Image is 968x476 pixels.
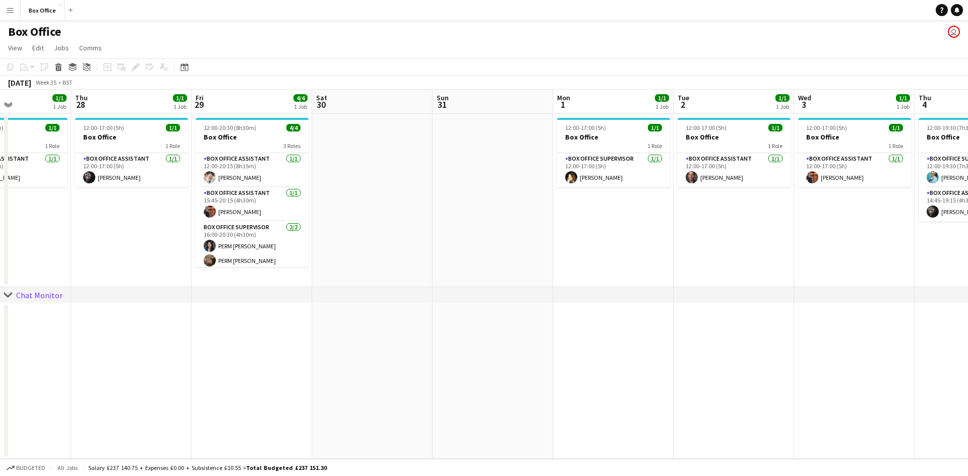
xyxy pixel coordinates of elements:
[28,41,48,54] a: Edit
[246,464,327,471] span: Total Budgeted £237 151.30
[16,464,45,471] span: Budgeted
[948,26,960,38] app-user-avatar: Millie Haldane
[63,79,73,86] div: BST
[55,464,80,471] span: All jobs
[54,43,69,52] span: Jobs
[8,24,61,39] h1: Box Office
[5,462,47,473] button: Budgeted
[16,290,63,300] div: Chat Monitor
[33,79,58,86] span: Week 35
[32,43,44,52] span: Edit
[75,41,106,54] a: Comms
[8,78,31,88] div: [DATE]
[79,43,102,52] span: Comms
[88,464,327,471] div: Salary £237 140.75 + Expenses £0.00 + Subsistence £10.55 =
[21,1,65,20] button: Box Office
[4,41,26,54] a: View
[8,43,22,52] span: View
[50,41,73,54] a: Jobs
